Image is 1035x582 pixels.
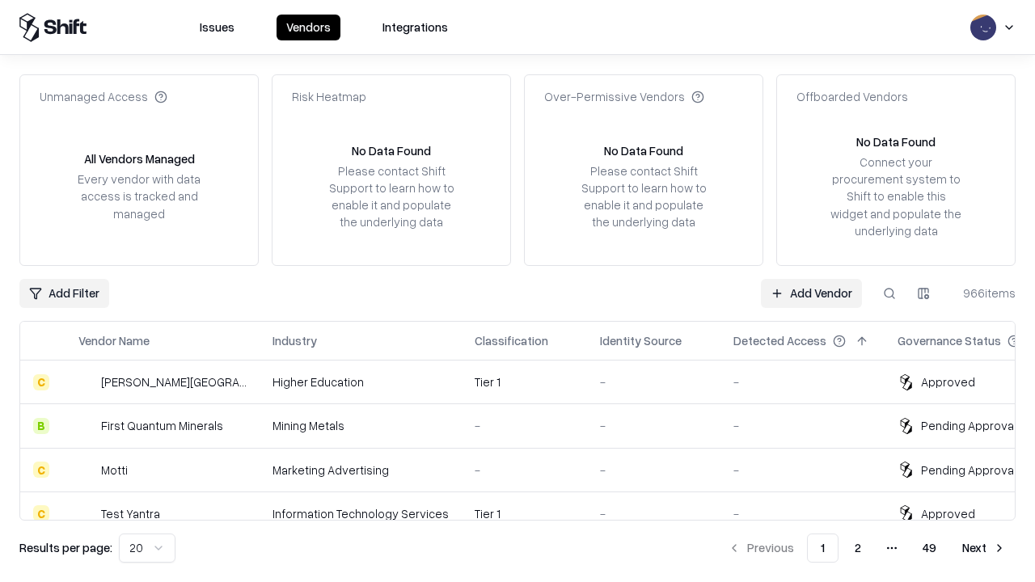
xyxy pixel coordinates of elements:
[272,462,449,479] div: Marketing Advertising
[600,417,708,434] div: -
[577,162,711,231] div: Please contact Shift Support to learn how to enable it and populate the underlying data
[921,417,1016,434] div: Pending Approval
[475,462,574,479] div: -
[733,462,872,479] div: -
[272,417,449,434] div: Mining Metals
[33,505,49,521] div: C
[733,417,872,434] div: -
[600,505,708,522] div: -
[796,88,908,105] div: Offboarded Vendors
[718,533,1016,563] nav: pagination
[190,15,244,40] button: Issues
[33,374,49,390] div: C
[475,373,574,390] div: Tier 1
[292,88,366,105] div: Risk Heatmap
[373,15,458,40] button: Integrations
[101,505,160,522] div: Test Yantra
[272,373,449,390] div: Higher Education
[604,142,683,159] div: No Data Found
[910,533,949,563] button: 49
[78,462,95,478] img: Motti
[475,417,574,434] div: -
[921,373,975,390] div: Approved
[953,533,1016,563] button: Next
[352,142,431,159] div: No Data Found
[101,417,223,434] div: First Quantum Minerals
[829,154,963,239] div: Connect your procurement system to Shift to enable this widget and populate the underlying data
[40,88,167,105] div: Unmanaged Access
[475,505,574,522] div: Tier 1
[733,332,826,349] div: Detected Access
[544,88,704,105] div: Over-Permissive Vendors
[807,533,839,563] button: 1
[475,332,548,349] div: Classification
[733,505,872,522] div: -
[921,505,975,522] div: Approved
[600,332,682,349] div: Identity Source
[78,505,95,521] img: Test Yantra
[600,373,708,390] div: -
[19,539,112,556] p: Results per page:
[951,285,1016,302] div: 966 items
[921,462,1016,479] div: Pending Approval
[324,162,458,231] div: Please contact Shift Support to learn how to enable it and populate the underlying data
[761,279,862,308] a: Add Vendor
[898,332,1001,349] div: Governance Status
[19,279,109,308] button: Add Filter
[78,332,150,349] div: Vendor Name
[101,462,128,479] div: Motti
[600,462,708,479] div: -
[733,373,872,390] div: -
[101,373,247,390] div: [PERSON_NAME][GEOGRAPHIC_DATA]
[78,418,95,434] img: First Quantum Minerals
[272,332,317,349] div: Industry
[842,533,874,563] button: 2
[33,418,49,434] div: B
[856,133,936,150] div: No Data Found
[78,374,95,390] img: Reichman University
[84,150,195,167] div: All Vendors Managed
[72,171,206,221] div: Every vendor with data access is tracked and managed
[277,15,340,40] button: Vendors
[272,505,449,522] div: Information Technology Services
[33,462,49,478] div: C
